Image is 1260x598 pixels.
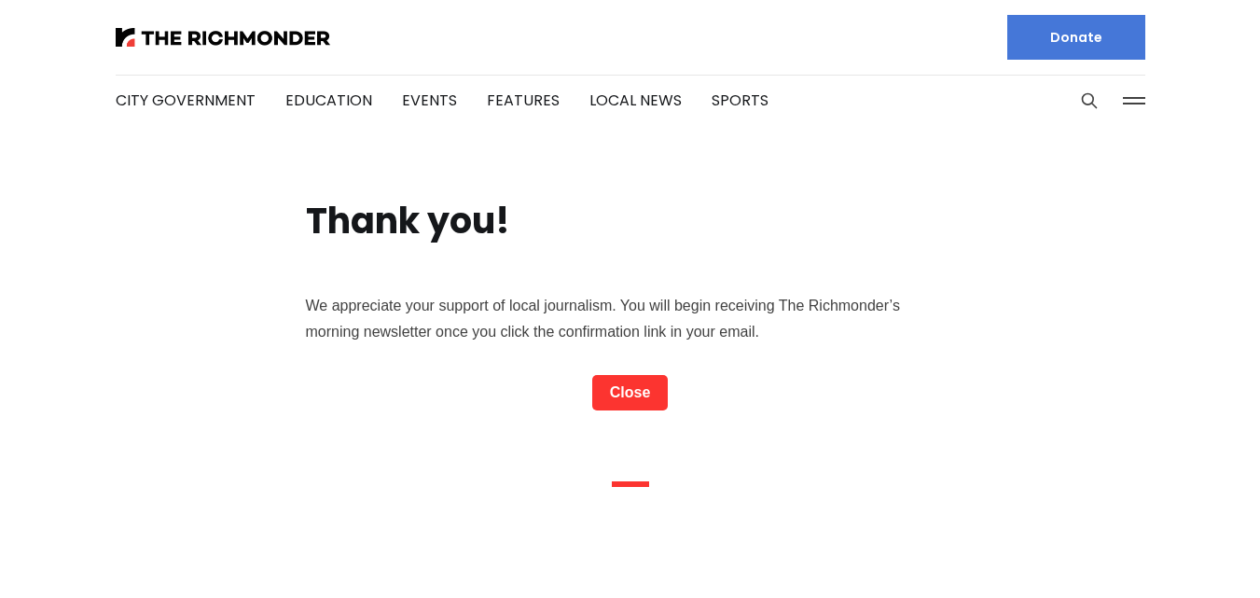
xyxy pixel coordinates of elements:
[116,28,330,47] img: The Richmonder
[487,90,560,111] a: Features
[306,202,510,241] h1: Thank you!
[285,90,372,111] a: Education
[402,90,457,111] a: Events
[712,90,768,111] a: Sports
[589,90,682,111] a: Local News
[1007,15,1145,60] a: Donate
[592,375,669,410] a: Close
[1075,87,1103,115] button: Search this site
[116,90,256,111] a: City Government
[306,293,955,345] p: We appreciate your support of local journalism. You will begin receiving The Richmonder’s morning...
